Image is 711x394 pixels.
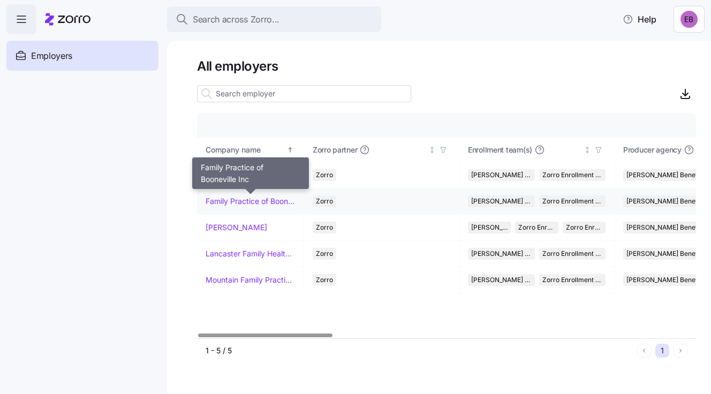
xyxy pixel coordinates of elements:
button: 1 [655,344,669,358]
a: Lancaster Family Health Care Clinic LC [206,248,295,259]
img: e893a1d701ecdfe11b8faa3453cd5ce7 [680,11,698,28]
span: Enrollment team(s) [468,145,532,155]
span: Zorro Enrollment Team [518,222,555,233]
span: [PERSON_NAME] Benefit Group [471,169,532,181]
div: Not sorted [584,146,591,154]
span: Zorro [316,222,333,233]
span: Zorro [316,248,333,260]
span: Zorro Enrollment Team [542,248,603,260]
button: Search across Zorro... [167,6,381,32]
a: Employers [6,41,158,71]
span: Search across Zorro... [193,13,279,26]
span: Zorro [316,169,333,181]
a: Family Practice of Booneville Inc [206,196,295,207]
button: Previous page [637,344,651,358]
span: Zorro [316,195,333,207]
span: Zorro Enrollment Team [542,195,603,207]
input: Search employer [197,85,411,102]
th: Enrollment team(s)Not sorted [459,138,615,162]
span: Zorro Enrollment Experts [566,222,602,233]
span: [PERSON_NAME] Benefit Group [471,248,532,260]
a: Family Health Clinic PSC [206,170,291,180]
div: Sorted ascending [286,146,294,154]
span: Zorro partner [313,145,357,155]
span: Help [623,13,656,26]
span: [PERSON_NAME] Benefit Group [471,274,532,286]
span: Zorro Enrollment Team [542,274,603,286]
a: Mountain Family Practice Clinic of Manchester Inc. [206,275,295,285]
button: Help [614,9,665,30]
th: Company nameSorted ascending [197,138,304,162]
span: Zorro [316,274,333,286]
div: Company name [206,144,285,156]
span: Producer agency [623,145,682,155]
div: 1 - 5 / 5 [206,345,633,356]
button: Next page [674,344,687,358]
div: Not sorted [428,146,436,154]
span: [PERSON_NAME] Benefit Group [471,222,508,233]
h1: All employers [197,58,696,74]
span: Zorro Enrollment Team [542,169,603,181]
th: Zorro partnerNot sorted [304,138,459,162]
span: Employers [31,49,72,63]
a: [PERSON_NAME] [206,222,267,233]
span: [PERSON_NAME] Benefit Group [471,195,532,207]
